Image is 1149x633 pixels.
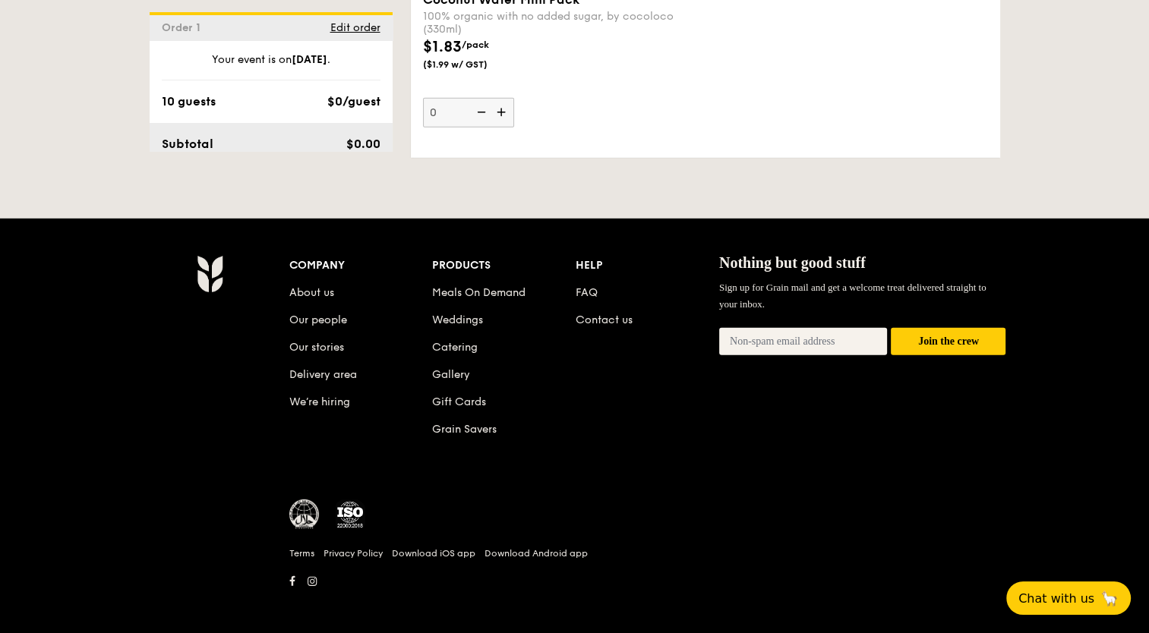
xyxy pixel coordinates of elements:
[1006,581,1131,615] button: Chat with us🦙
[423,38,462,56] span: $1.83
[1100,590,1119,607] span: 🦙
[423,58,526,71] span: ($1.99 w/ GST)
[162,93,216,111] div: 10 guests
[423,98,514,128] input: Coconut Water Mini Pack100% organic with no added sugar, by cocoloco (330ml)$1.83/pack($1.99 w/ GST)
[432,286,526,299] a: Meals On Demand
[289,341,344,354] a: Our stories
[289,499,320,530] img: MUIS Halal Certified
[719,328,888,355] input: Non-spam email address
[330,21,380,34] span: Edit order
[891,328,1005,356] button: Join the crew
[576,255,719,276] div: Help
[432,423,497,436] a: Grain Savers
[289,395,350,408] a: We’re hiring
[576,286,598,299] a: FAQ
[485,547,588,559] a: Download Android app
[289,313,347,326] a: Our people
[335,499,365,530] img: ISO Certified
[462,39,489,50] span: /pack
[432,255,576,276] div: Products
[392,547,475,559] a: Download iOS app
[432,395,486,408] a: Gift Cards
[327,93,380,111] div: $0/guest
[289,286,334,299] a: About us
[576,313,633,326] a: Contact us
[432,341,478,354] a: Catering
[719,282,986,310] span: Sign up for Grain mail and get a welcome treat delivered straight to your inbox.
[292,53,327,66] strong: [DATE]
[162,52,380,80] div: Your event is on .
[719,254,866,271] span: Nothing but good stuff
[289,368,357,381] a: Delivery area
[289,547,314,559] a: Terms
[469,98,491,127] img: icon-reduce.1d2dbef1.svg
[1018,591,1094,606] span: Chat with us
[137,592,1012,604] h6: Revision
[346,137,380,151] span: $0.00
[162,137,213,151] span: Subtotal
[162,21,207,34] span: Order 1
[491,98,514,127] img: icon-add.58712e84.svg
[432,368,470,381] a: Gallery
[289,255,433,276] div: Company
[423,10,699,36] div: 100% organic with no added sugar, by cocoloco (330ml)
[432,313,483,326] a: Weddings
[324,547,383,559] a: Privacy Policy
[197,255,223,293] img: AYc88T3wAAAABJRU5ErkJggg==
